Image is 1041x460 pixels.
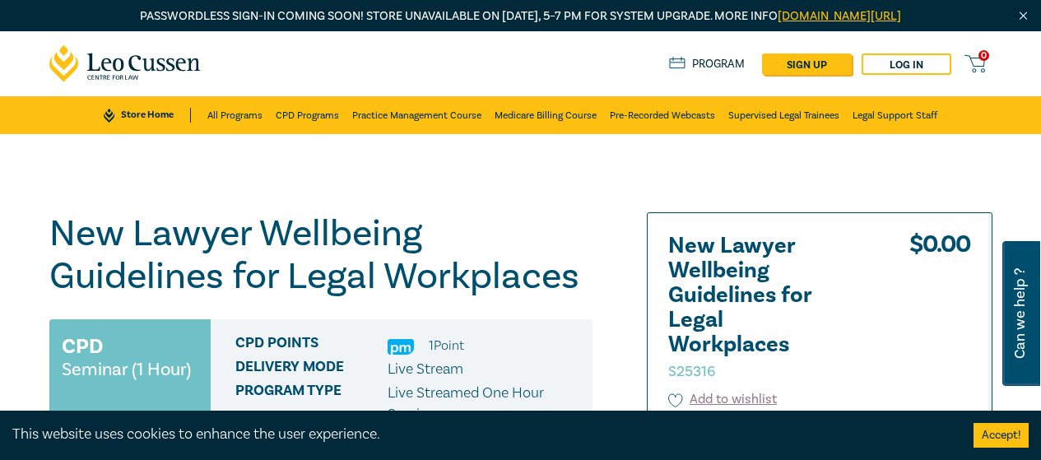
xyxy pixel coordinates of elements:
span: Delivery Mode [235,359,388,380]
a: Medicare Billing Course [495,96,597,134]
p: Live Streamed One Hour Seminars [388,383,580,425]
a: Pre-Recorded Webcasts [610,96,715,134]
a: Supervised Legal Trainees [728,96,839,134]
a: Store Home [104,108,190,123]
small: S25316 [668,362,715,381]
p: Passwordless sign-in coming soon! Store unavailable on [DATE], 5–7 PM for system upgrade. More info [49,7,992,26]
a: CPD Programs [276,96,339,134]
span: CPD Points [235,335,388,356]
a: Log in [862,53,951,75]
div: $ 0.00 [909,234,971,390]
span: 0 [978,50,989,61]
a: sign up [762,53,852,75]
span: Live Stream [388,360,463,379]
a: Program [669,57,746,72]
div: This website uses cookies to enhance the user experience. [12,424,949,445]
a: Legal Support Staff [853,96,937,134]
span: Program type [235,383,388,425]
li: 1 Point [429,335,464,356]
a: All Programs [207,96,263,134]
img: Practice Management & Business Skills [388,339,414,355]
button: Add to wishlist [668,390,778,409]
img: Close [1016,9,1030,23]
button: Accept cookies [974,423,1029,448]
span: Can we help ? [1012,251,1028,376]
h1: New Lawyer Wellbeing Guidelines for Legal Workplaces [49,212,593,298]
h3: CPD [62,332,103,361]
small: Seminar (1 Hour) [62,361,191,378]
a: [DOMAIN_NAME][URL] [778,8,901,24]
h2: New Lawyer Wellbeing Guidelines for Legal Workplaces [668,234,849,382]
a: Practice Management Course [352,96,481,134]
